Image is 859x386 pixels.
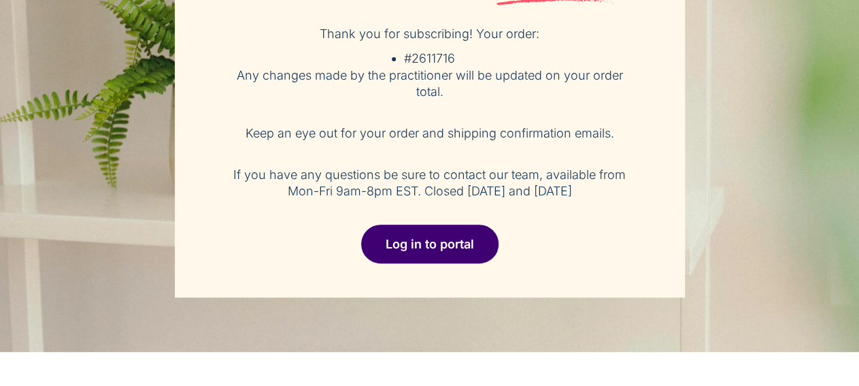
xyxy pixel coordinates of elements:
p: Thank you for subscribing! Your order: [222,26,637,42]
p: Keep an eye out for your order and shipping confirmation emails. [222,125,637,142]
p: Any changes made by the practitioner will be updated on your order total. [222,67,637,100]
p: If you have any questions be sure to contact our team, available from Mon-Fri 9am-8pm EST. Closed... [222,167,637,199]
a: Log in to portal [361,225,499,263]
span: #2611716 [404,51,455,65]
